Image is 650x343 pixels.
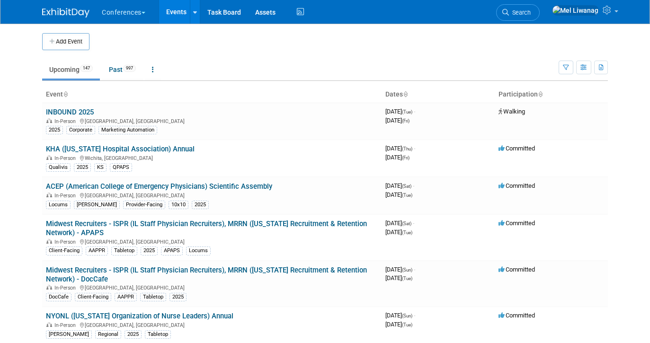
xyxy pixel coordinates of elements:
[402,267,412,273] span: (Sun)
[385,117,410,124] span: [DATE]
[499,266,535,273] span: Committed
[98,126,157,134] div: Marketing Automation
[46,191,378,199] div: [GEOGRAPHIC_DATA], [GEOGRAPHIC_DATA]
[42,33,89,50] button: Add Event
[385,145,415,152] span: [DATE]
[140,293,166,301] div: Tabletop
[161,246,183,255] div: APAPS
[42,87,382,103] th: Event
[46,154,378,161] div: Wichita, [GEOGRAPHIC_DATA]
[538,90,543,98] a: Sort by Participation Type
[80,65,93,72] span: 147
[403,90,408,98] a: Sort by Start Date
[402,193,412,198] span: (Tue)
[385,191,412,198] span: [DATE]
[413,182,414,189] span: -
[385,229,412,236] span: [DATE]
[46,145,195,153] a: KHA ([US_STATE] Hospital Association) Annual
[46,237,378,245] div: [GEOGRAPHIC_DATA], [GEOGRAPHIC_DATA]
[385,312,415,319] span: [DATE]
[95,330,121,339] div: Regional
[385,182,414,189] span: [DATE]
[495,87,608,103] th: Participation
[46,220,367,237] a: Midwest Recruiters - ISPR (IL Staff Physician Recruiters), MRRN ([US_STATE] Recruitment & Retenti...
[94,163,107,172] div: KS
[402,230,412,235] span: (Tue)
[46,330,92,339] div: [PERSON_NAME]
[402,276,412,281] span: (Tue)
[46,126,63,134] div: 2025
[63,90,68,98] a: Sort by Event Name
[385,220,414,227] span: [DATE]
[54,322,79,328] span: In-Person
[192,201,209,209] div: 2025
[75,293,111,301] div: Client-Facing
[54,118,79,124] span: In-Person
[66,126,95,134] div: Corporate
[382,87,495,103] th: Dates
[402,118,410,123] span: (Fri)
[54,193,79,199] span: In-Person
[496,4,540,21] a: Search
[46,193,52,197] img: In-Person Event
[552,5,599,16] img: Mel Liwanag
[385,108,415,115] span: [DATE]
[54,155,79,161] span: In-Person
[74,163,91,172] div: 2025
[413,220,414,227] span: -
[509,9,531,16] span: Search
[414,145,415,152] span: -
[115,293,137,301] div: AAPPR
[46,246,82,255] div: Client-Facing
[46,285,52,290] img: In-Person Event
[54,285,79,291] span: In-Person
[402,221,411,226] span: (Sat)
[414,108,415,115] span: -
[402,322,412,327] span: (Tue)
[402,109,412,114] span: (Tue)
[102,61,143,79] a: Past997
[169,293,187,301] div: 2025
[499,108,525,115] span: Walking
[169,201,188,209] div: 10x10
[46,322,52,327] img: In-Person Event
[46,108,94,116] a: INBOUND 2025
[385,266,415,273] span: [DATE]
[46,118,52,123] img: In-Person Event
[385,321,412,328] span: [DATE]
[499,182,535,189] span: Committed
[46,321,378,328] div: [GEOGRAPHIC_DATA], [GEOGRAPHIC_DATA]
[186,246,211,255] div: Locums
[499,220,535,227] span: Committed
[74,201,120,209] div: [PERSON_NAME]
[414,312,415,319] span: -
[110,163,132,172] div: QPAPS
[111,246,137,255] div: Tabletop
[46,201,71,209] div: Locums
[46,155,52,160] img: In-Person Event
[123,65,136,72] span: 997
[46,312,233,320] a: NYONL ([US_STATE] Organization of Nurse Leaders) Annual
[402,146,412,151] span: (Thu)
[402,155,410,160] span: (Fri)
[86,246,108,255] div: AAPPR
[46,266,367,283] a: Midwest Recruiters - ISPR (IL Staff Physician Recruiters), MRRN ([US_STATE] Recruitment & Retenti...
[46,163,71,172] div: Qualivis
[499,145,535,152] span: Committed
[46,239,52,244] img: In-Person Event
[402,184,411,189] span: (Sat)
[385,274,412,281] span: [DATE]
[402,313,412,318] span: (Sun)
[499,312,535,319] span: Committed
[46,182,272,191] a: ACEP (American College of Emergency Physicians) Scientific Assembly
[385,154,410,161] span: [DATE]
[46,283,378,291] div: [GEOGRAPHIC_DATA], [GEOGRAPHIC_DATA]
[46,117,378,124] div: [GEOGRAPHIC_DATA], [GEOGRAPHIC_DATA]
[46,293,71,301] div: DocCafe
[42,8,89,18] img: ExhibitDay
[42,61,100,79] a: Upcoming147
[414,266,415,273] span: -
[54,239,79,245] span: In-Person
[123,201,165,209] div: Provider-Facing
[145,330,171,339] div: Tabletop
